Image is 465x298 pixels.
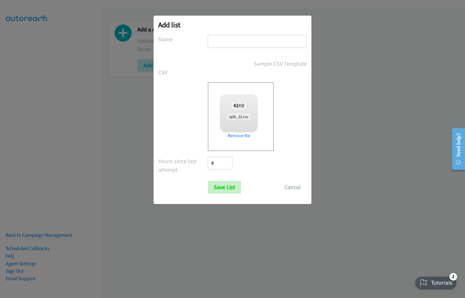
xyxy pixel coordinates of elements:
span: KB [232,102,246,109]
button: Cancel [278,181,307,194]
iframe: Resource Center [447,124,465,174]
span: split_22.csv [227,114,250,120]
h2: Add list [158,20,307,29]
a: Sample CSV Template [254,59,307,68]
label: Hours since last attempt [158,157,208,174]
strong: 42 [233,102,239,109]
label: CSV [158,68,208,76]
input: Save List [208,181,241,194]
iframe: Checklist [411,270,460,293]
label: Name [158,35,208,43]
a: Remove file [220,132,258,139]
